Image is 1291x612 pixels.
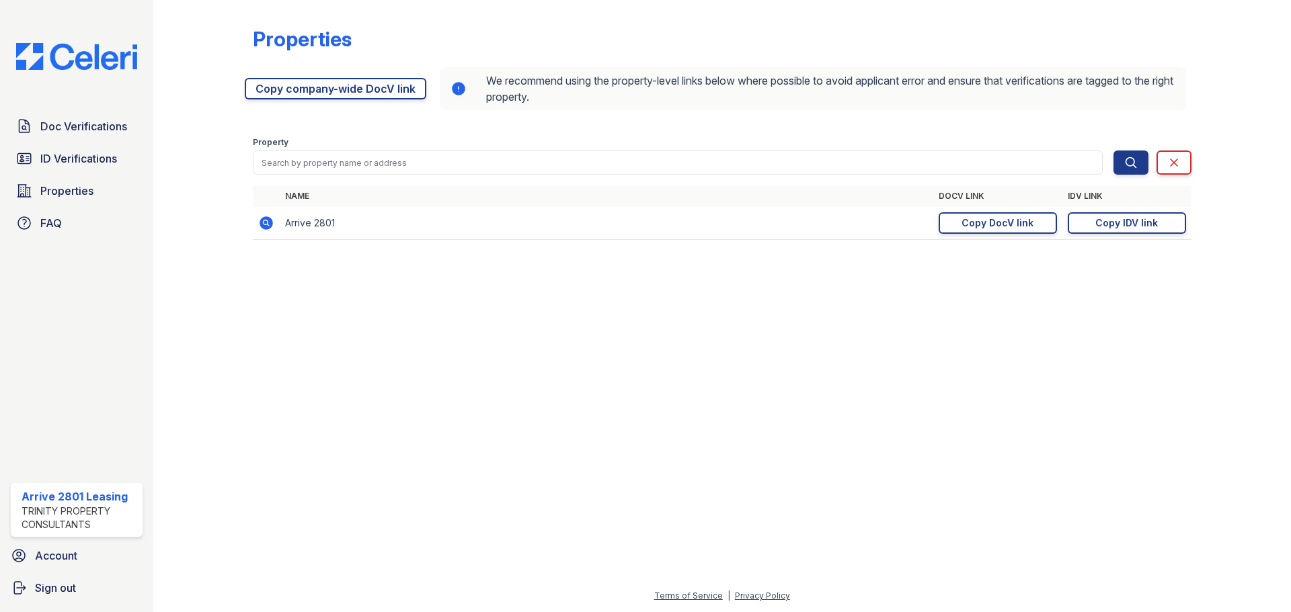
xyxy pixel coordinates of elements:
a: Copy IDV link [1068,212,1186,234]
a: FAQ [11,210,143,236]
span: FAQ [40,215,62,231]
a: Doc Verifications [11,113,143,140]
a: Privacy Policy [735,591,790,601]
div: Arrive 2801 Leasing [22,488,137,505]
label: Property [253,137,288,148]
div: | [728,591,730,601]
div: Copy DocV link [962,216,1033,230]
div: Copy IDV link [1095,216,1158,230]
a: Copy company-wide DocV link [245,78,426,99]
a: ID Verifications [11,145,143,172]
a: Terms of Service [654,591,723,601]
img: CE_Logo_Blue-a8612792a0a2168367f1c8372b55b34899dd931a85d93a1a3d3e32e68fde9ad4.png [5,43,148,70]
a: Sign out [5,574,148,601]
span: Doc Verifications [40,118,127,134]
th: Name [280,185,933,207]
span: ID Verifications [40,150,117,167]
div: Trinity Property Consultants [22,505,137,531]
span: Sign out [35,580,76,596]
td: Arrive 2801 [280,207,933,240]
div: Properties [253,27,352,51]
span: Account [35,548,77,564]
input: Search by property name or address [253,150,1103,175]
span: Properties [40,183,93,199]
th: IDV Link [1062,185,1191,207]
a: Account [5,542,148,569]
a: Copy DocV link [939,212,1057,234]
a: Properties [11,177,143,204]
th: DocV Link [933,185,1062,207]
div: We recommend using the property-level links below where possible to avoid applicant error and ens... [440,67,1186,110]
